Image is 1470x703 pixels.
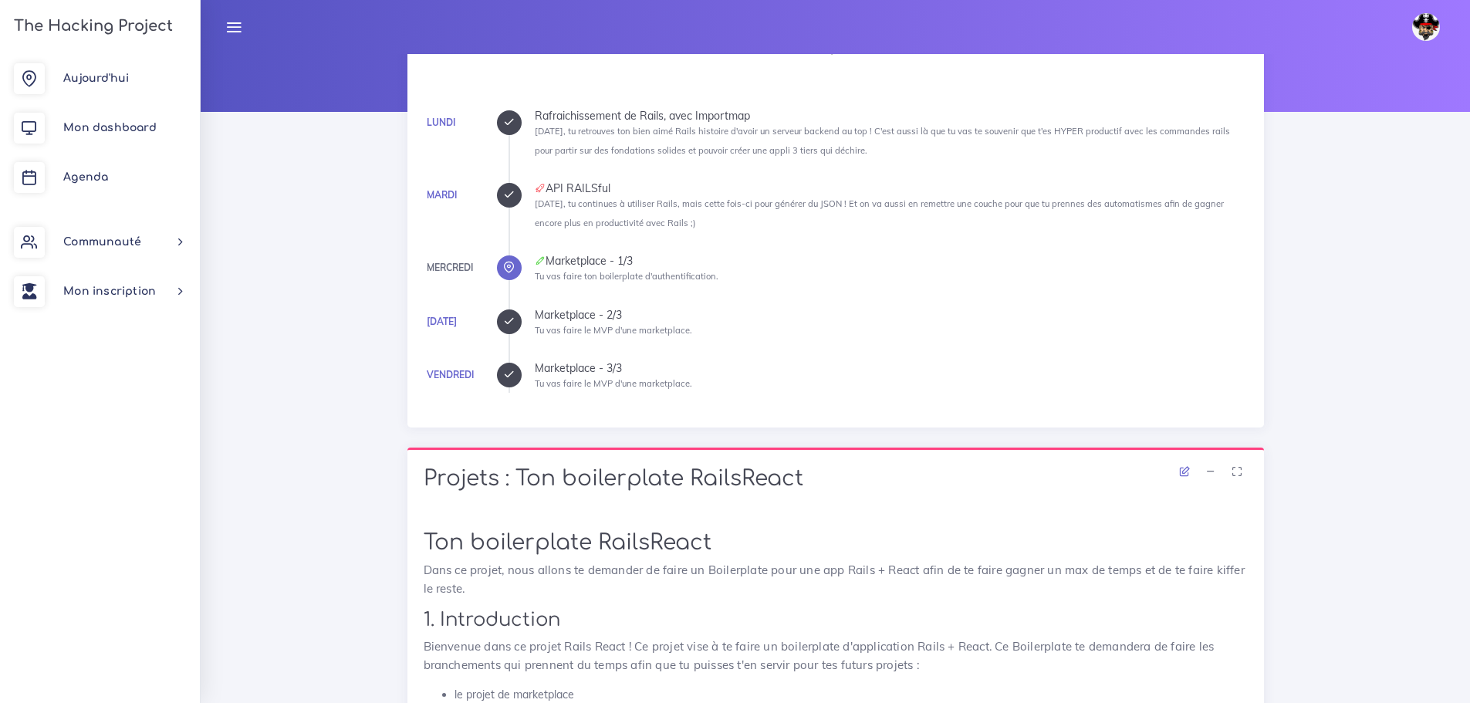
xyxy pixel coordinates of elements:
[535,309,1248,320] div: Marketplace - 2/3
[424,609,1248,631] h2: 1. Introduction
[63,236,141,248] span: Communauté
[535,126,1230,156] small: [DATE], tu retrouves ton bien aimé Rails histoire d'avoir un serveur backend au top ! C'est aussi...
[427,369,474,380] a: Vendredi
[535,378,692,389] small: Tu vas faire le MVP d'une marketplace.
[63,73,129,84] span: Aujourd'hui
[427,189,457,201] a: Mardi
[424,637,1248,674] p: Bienvenue dans ce projet Rails React ! Ce projet vise à te faire un boilerplate d'application Rai...
[535,198,1224,228] small: [DATE], tu continues à utiliser Rails, mais cette fois-ci pour générer du JSON ! Et on va aussi e...
[424,530,1248,556] h1: Ton boilerplate RailsReact
[535,363,1248,373] div: Marketplace - 3/3
[424,466,1248,492] h1: Projets : Ton boilerplate RailsReact
[535,255,1248,266] div: Marketplace - 1/3
[9,18,173,35] h3: The Hacking Project
[535,325,692,336] small: Tu vas faire le MVP d'une marketplace.
[427,117,455,128] a: Lundi
[427,316,457,327] a: [DATE]
[63,286,156,297] span: Mon inscription
[535,183,1248,194] div: API RAILSful
[535,271,718,282] small: Tu vas faire ton boilerplate d'authentification.
[63,171,108,183] span: Agenda
[535,110,1248,121] div: Rafraichissement de Rails, avec Importmap
[63,122,157,134] span: Mon dashboard
[1412,13,1440,41] img: avatar
[427,259,473,276] div: Mercredi
[424,561,1248,598] p: Dans ce projet, nous allons te demander de faire un Boilerplate pour une app Rails + React afin d...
